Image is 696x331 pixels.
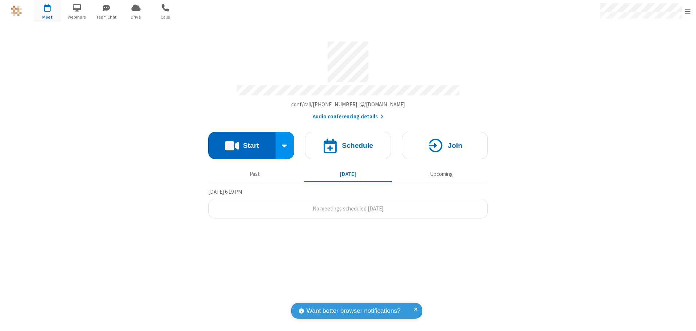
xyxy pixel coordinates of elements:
button: [DATE] [304,167,392,181]
span: [DATE] 6:19 PM [208,188,242,195]
span: Want better browser notifications? [307,306,400,316]
span: Meet [34,14,61,20]
section: Account details [208,36,488,121]
span: Copy my meeting room link [291,101,405,108]
button: Schedule [305,132,391,159]
span: Drive [122,14,150,20]
button: Join [402,132,488,159]
span: Team Chat [93,14,120,20]
span: Webinars [63,14,91,20]
h4: Join [448,142,462,149]
img: QA Selenium DO NOT DELETE OR CHANGE [11,5,22,16]
button: Start [208,132,276,159]
h4: Schedule [342,142,373,149]
span: Calls [152,14,179,20]
section: Today's Meetings [208,188,488,219]
button: Past [211,167,299,181]
span: No meetings scheduled [DATE] [313,205,383,212]
button: Audio conferencing details [313,113,384,121]
button: Copy my meeting room linkCopy my meeting room link [291,101,405,109]
button: Upcoming [398,167,485,181]
h4: Start [243,142,259,149]
div: Start conference options [276,132,294,159]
